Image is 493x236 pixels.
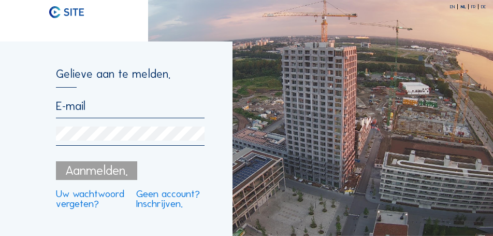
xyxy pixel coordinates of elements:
[460,5,469,9] div: NL
[56,68,205,88] div: Gelieve aan te melden.
[56,99,205,113] input: E-mail
[49,6,84,18] img: C-SITE logo
[450,5,458,9] div: EN
[56,161,137,180] div: Aanmelden.
[471,5,479,9] div: FR
[56,189,125,209] a: Uw wachtwoord vergeten?
[481,5,486,9] div: DE
[136,189,205,209] a: Geen account? Inschrijven.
